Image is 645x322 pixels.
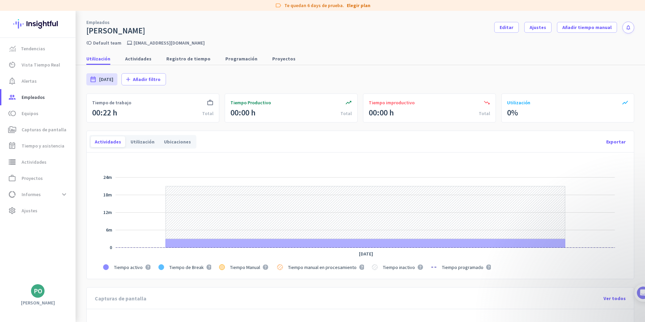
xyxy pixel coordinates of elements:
[500,24,513,31] span: Editar
[22,93,45,101] span: Empleados
[8,77,16,85] i: notification_important
[507,99,530,106] span: Utilización
[86,19,110,26] a: Empleados
[127,136,159,147] div: Utilización
[169,264,204,270] span: Tiempo de Break
[8,190,16,198] i: data_usage
[272,55,296,62] span: Proyectos
[287,264,364,270] g: . Tiempo manual en procesamiento. . . . .
[1,41,76,57] a: menu-itemTendencias
[121,73,166,85] button: addAñadir filtro
[230,107,256,118] div: 00:00 h
[601,134,631,150] div: Exportar
[103,174,112,180] tspan: 24m
[1,138,76,154] a: event_noteTiempo y asistencia
[125,55,151,62] span: Actividades
[86,26,145,36] div: [PERSON_NAME]
[8,93,16,101] i: group
[134,40,205,46] p: [EMAIL_ADDRESS][DOMAIN_NAME]
[479,110,490,117] div: Total
[598,290,631,306] div: Ver todos
[13,11,62,37] img: Insightful logo
[625,25,631,30] i: notifications
[93,40,121,46] a: Default team
[22,61,60,69] span: Vista Tiempo Real
[1,122,76,138] a: perm_mediaCapturas de pantalla
[225,55,257,62] span: Programación
[369,99,415,106] span: Tiempo improductivo
[8,158,16,166] i: storage
[345,99,352,106] i: trending_up
[34,288,42,294] div: PO
[441,264,491,270] g: . Tiempo programado. . . . .
[1,73,76,89] a: notification_importantAlertas
[22,190,41,198] span: Informes
[22,77,37,85] span: Alertas
[99,76,113,83] span: [DATE]
[524,22,552,33] button: Ajustes
[8,126,16,134] i: perm_media
[202,110,214,117] div: Total
[530,24,546,31] span: Ajustes
[103,166,615,274] g: Gráfico
[1,57,76,73] a: av_timerVista Tiempo Real
[562,24,612,31] span: Añadir tiempo manual
[340,110,352,117] div: Total
[22,126,66,134] span: Capturas de pantalla
[22,109,38,117] span: Equipos
[483,99,490,106] i: trending_down
[8,61,16,69] i: av_timer
[92,99,131,106] span: Tiempo de trabajo
[557,22,617,33] button: Añadir tiempo manual
[58,188,70,200] button: expand_more
[347,2,370,9] a: Elegir plan
[622,22,634,33] button: notifications
[1,186,76,203] a: data_usageInformesexpand_more
[288,264,357,270] span: Tiempo manual en procesamiento
[22,158,47,166] span: Actividades
[359,251,373,257] tspan: [DATE]
[229,264,269,270] g: . Tiempo Manual. . . . .
[1,170,76,186] a: work_outlineProyectos
[22,207,37,215] span: Ajustes
[103,192,112,198] g: NaNh NaNm
[160,136,195,147] div: Ubicaciones
[494,22,519,33] button: Editar
[133,76,161,83] span: Añadir filtro
[103,209,112,215] g: NaNh NaNm
[275,2,282,9] i: label
[8,109,16,117] i: toll
[103,261,492,274] g: Leyenda
[91,293,150,304] div: Capturas de pantalla
[383,264,415,270] span: Tiempo inactivo
[91,136,125,147] div: Actividades
[92,107,117,118] div: 00:22 h
[22,174,43,182] span: Proyectos
[166,186,565,239] g: Series
[86,55,110,62] span: Utilización
[106,227,112,233] tspan: 6m
[113,264,150,270] g: . Tiempo activo. . . . .
[622,99,628,106] i: show_chart
[9,46,16,52] img: menu-item
[8,142,16,150] i: event_note
[114,264,143,270] span: Tiempo activo
[1,105,76,122] a: tollEquipos
[8,174,16,182] i: work_outline
[103,209,112,215] tspan: 12m
[106,227,112,233] g: NaNh NaNm
[103,174,112,180] g: NaNh NaNm
[442,264,483,270] span: Tiempo programado
[1,203,76,219] a: settingsAjustes
[166,55,211,62] span: Registro de tiempo
[1,154,76,170] a: storageActividades
[103,192,112,198] tspan: 18m
[86,40,92,46] i: toll
[369,107,394,118] div: 00:00 h
[1,89,76,105] a: groupEmpleados
[90,76,96,83] i: date_range
[127,40,132,46] i: laptop_mac
[125,76,132,83] i: add
[22,142,64,150] span: Tiempo y asistencia
[230,99,271,106] span: Tiempo Productivo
